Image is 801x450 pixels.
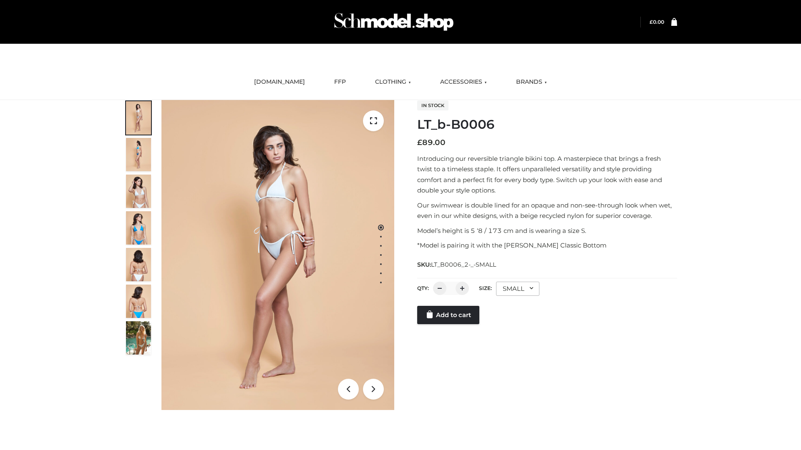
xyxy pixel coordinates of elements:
span: £ [650,19,653,25]
label: QTY: [417,285,429,291]
bdi: 0.00 [650,19,664,25]
p: Introducing our reversible triangle bikini top. A masterpiece that brings a fresh twist to a time... [417,153,677,196]
img: ArielClassicBikiniTop_CloudNine_AzureSky_OW114ECO_1-scaled.jpg [126,101,151,135]
a: Add to cart [417,306,479,324]
img: ArielClassicBikiniTop_CloudNine_AzureSky_OW114ECO_4-scaled.jpg [126,211,151,245]
span: £ [417,138,422,147]
a: £0.00 [650,19,664,25]
img: ArielClassicBikiniTop_CloudNine_AzureSky_OW114ECO_8-scaled.jpg [126,285,151,318]
div: SMALL [496,282,539,296]
img: ArielClassicBikiniTop_CloudNine_AzureSky_OW114ECO_7-scaled.jpg [126,248,151,281]
bdi: 89.00 [417,138,446,147]
h1: LT_b-B0006 [417,117,677,132]
p: Model’s height is 5 ‘8 / 173 cm and is wearing a size S. [417,225,677,236]
img: Schmodel Admin 964 [331,5,456,38]
a: [DOMAIN_NAME] [248,73,311,91]
label: Size: [479,285,492,291]
p: *Model is pairing it with the [PERSON_NAME] Classic Bottom [417,240,677,251]
a: BRANDS [510,73,553,91]
span: LT_B0006_2-_-SMALL [431,261,496,268]
p: Our swimwear is double lined for an opaque and non-see-through look when wet, even in our white d... [417,200,677,221]
img: ArielClassicBikiniTop_CloudNine_AzureSky_OW114ECO_1 [161,100,394,410]
img: ArielClassicBikiniTop_CloudNine_AzureSky_OW114ECO_3-scaled.jpg [126,175,151,208]
a: CLOTHING [369,73,417,91]
img: Arieltop_CloudNine_AzureSky2.jpg [126,321,151,355]
span: In stock [417,100,448,110]
img: ArielClassicBikiniTop_CloudNine_AzureSky_OW114ECO_2-scaled.jpg [126,138,151,171]
a: FFP [328,73,352,91]
span: SKU: [417,260,497,270]
a: ACCESSORIES [434,73,493,91]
